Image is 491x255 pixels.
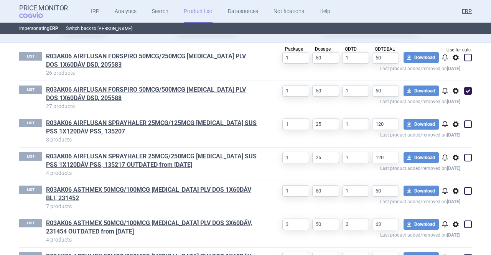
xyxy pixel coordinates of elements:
[404,86,439,96] button: Download
[345,46,357,52] span: ODTD
[19,219,42,227] p: LIST
[19,12,54,18] span: COGVIO
[46,152,259,169] a: R03AK06 AIRFLUSAN SPRAYHALER 25MCG/250MCG [MEDICAL_DATA] SUS PSS 1X120DÁV PSS, 135217 OUTDATED fr...
[46,119,259,136] h1: R03AK06 AIRFLUSAN SPRAYHALER 25MCG/125MCG INH SUS PSS 1X120DÁV PSS, 135207
[447,199,460,204] strong: [DATE]
[46,186,259,202] h1: R03AK06 ASTHMEX 50MCG/100MCG INH PLV DOS 1X60DÁV BLI, 231452
[259,97,460,104] p: Last product added/removed on
[375,46,395,52] span: ODTDBAL
[404,186,439,196] button: Download
[447,166,460,171] strong: [DATE]
[46,169,259,177] p: 4 products
[259,197,460,204] p: Last product added/removed on
[46,52,259,69] h1: R03AK06 AIRFLUSAN FORSPIRO 50MCG/250MCG INH PLV DOS 1X60DÁV DSD, 205583
[19,4,68,19] a: Price MonitorCOGVIO
[46,69,259,77] p: 26 products
[46,136,259,143] p: 3 products
[447,99,460,104] strong: [DATE]
[404,152,439,163] button: Download
[46,86,259,102] h1: R03AK06 AIRFLUSAN FORSPIRO 50MCG/500MCG INH PLV DOS 1X60DÁV DSD, 205588
[404,52,439,63] button: Download
[46,186,259,202] a: R03AK06 ASTHMEX 50MCG/100MCG [MEDICAL_DATA] PLV DOS 1X60DÁV BLI, 231452
[46,219,259,236] h1: R03AK06 ASTHMEX 50MCG/100MCG INH PLV DOS 3X60DÁV, 231454 OUTDATED from 6.9.2025
[447,48,472,52] span: Use for calc.
[19,23,472,34] p: Impersonating Switch back to
[447,132,460,138] strong: [DATE]
[46,86,259,102] a: R03AK06 AIRFLUSAN FORSPIRO 50MCG/500MCG [MEDICAL_DATA] PLV DOS 1X60DÁV DSD, 205588
[404,119,439,130] button: Download
[315,46,331,52] span: Dosage
[447,232,460,238] strong: [DATE]
[46,119,259,136] a: R03AK06 AIRFLUSAN SPRAYHALER 25MCG/125MCG [MEDICAL_DATA] SUS PSS 1X120DÁV PSS, 135207
[19,119,42,127] p: LIST
[19,52,42,61] p: LIST
[46,202,259,210] p: 7 products
[46,102,259,110] p: 27 products
[285,46,303,52] span: Package
[46,236,259,243] p: 4 products
[447,66,460,71] strong: [DATE]
[259,64,460,71] p: Last product added/removed on
[97,26,132,32] button: [PERSON_NAME]
[19,186,42,194] p: LIST
[259,164,460,171] p: Last product added/removed on
[46,219,259,236] a: R03AK06 ASTHMEX 50MCG/100MCG [MEDICAL_DATA] PLV DOS 3X60DÁV, 231454 OUTDATED from [DATE]
[49,26,58,31] strong: ERP
[46,152,259,169] h1: R03AK06 AIRFLUSAN SPRAYHALER 25MCG/250MCG INH SUS PSS 1X120DÁV PSS, 135217 OUTDATED from 9.5.2025
[404,219,439,230] button: Download
[259,230,460,238] p: Last product added/removed on
[19,4,68,12] strong: Price Monitor
[19,152,42,161] p: LIST
[259,130,460,138] p: Last product added/removed on
[46,52,259,69] a: R03AK06 AIRFLUSAN FORSPIRO 50MCG/250MCG [MEDICAL_DATA] PLV DOS 1X60DÁV DSD, 205583
[19,86,42,94] p: LIST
